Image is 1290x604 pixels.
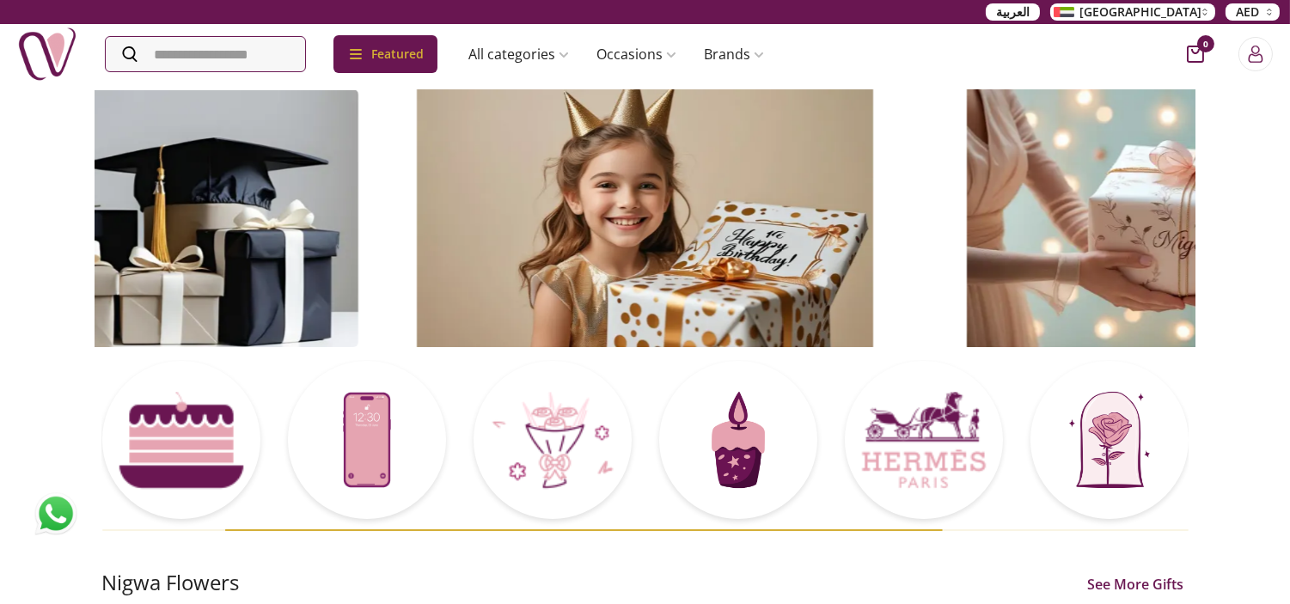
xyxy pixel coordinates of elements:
a: Card Thumbnail [659,361,817,522]
a: Card Thumbnail [474,361,632,522]
div: Featured [333,35,437,73]
a: See More Gifts [1084,574,1189,595]
span: العربية [996,3,1030,21]
span: AED [1236,3,1259,21]
a: Card Thumbnail [1030,361,1189,522]
img: Arabic_dztd3n.png [1054,7,1074,17]
a: Occasions [583,37,690,71]
a: All categories [455,37,583,71]
a: Card Thumbnail [845,361,1003,522]
span: 0 [1197,35,1214,52]
h2: Nigwa Flowers [102,569,240,596]
span: [GEOGRAPHIC_DATA] [1079,3,1201,21]
button: Login [1238,37,1273,71]
button: AED [1226,3,1280,21]
button: [GEOGRAPHIC_DATA] [1050,3,1215,21]
input: Search [106,37,305,71]
a: Card Thumbnail [288,361,446,522]
a: Card Thumbnail [102,361,260,522]
img: whatsapp [34,492,77,535]
img: Nigwa-uae-gifts [17,24,77,84]
a: Brands [690,37,778,71]
button: cart-button [1187,46,1204,63]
